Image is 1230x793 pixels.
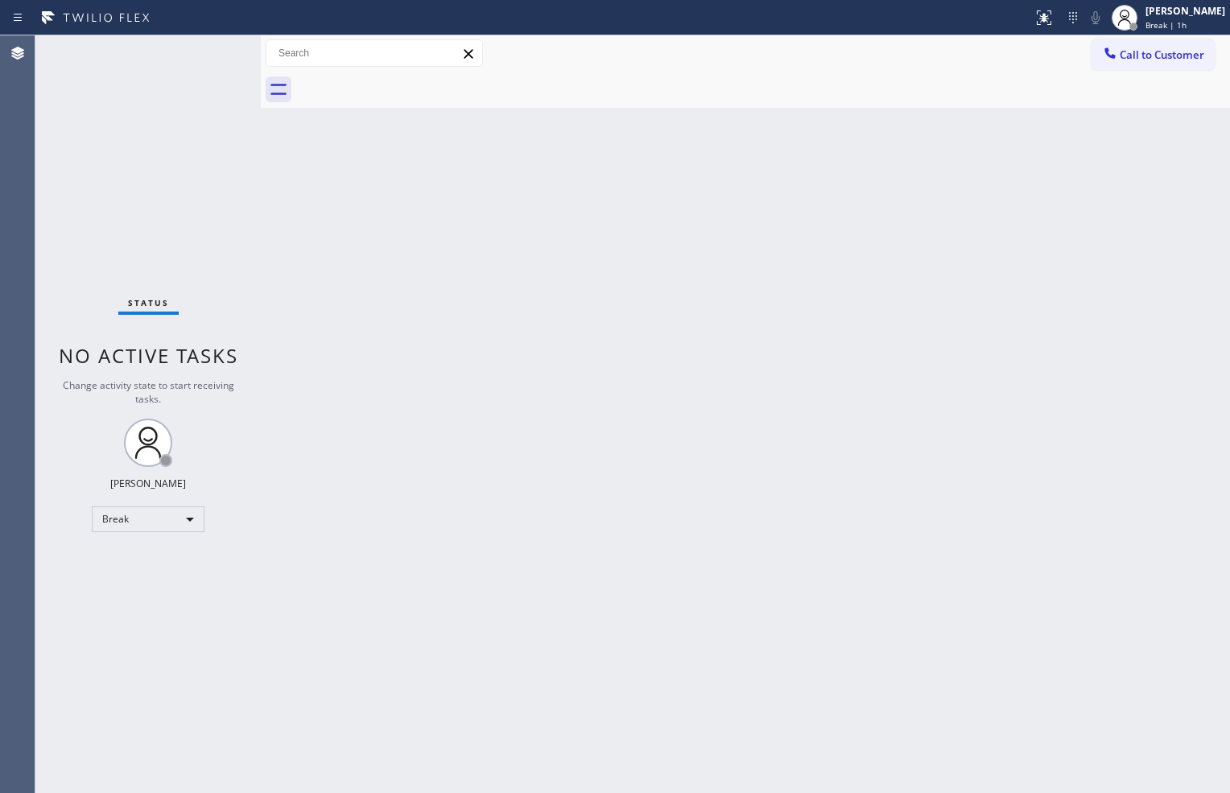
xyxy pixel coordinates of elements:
div: [PERSON_NAME] [110,477,186,490]
div: Break [92,506,204,532]
span: Status [128,297,169,308]
span: Break | 1h [1145,19,1187,31]
span: Change activity state to start receiving tasks. [63,378,234,406]
button: Call to Customer [1092,39,1215,70]
input: Search [266,40,482,66]
div: [PERSON_NAME] [1145,4,1225,18]
span: No active tasks [59,342,238,369]
button: Mute [1084,6,1107,29]
span: Call to Customer [1120,47,1204,62]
